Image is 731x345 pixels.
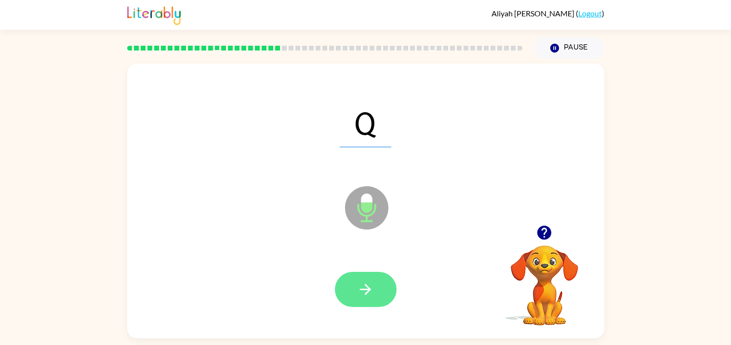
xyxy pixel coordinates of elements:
a: Logout [578,9,602,18]
span: Q [340,97,391,147]
button: Pause [534,37,604,59]
video: Your browser must support playing .mp4 files to use Literably. Please try using another browser. [496,230,593,327]
img: Literably [127,4,181,25]
div: ( ) [492,9,604,18]
span: Aliyah [PERSON_NAME] [492,9,576,18]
